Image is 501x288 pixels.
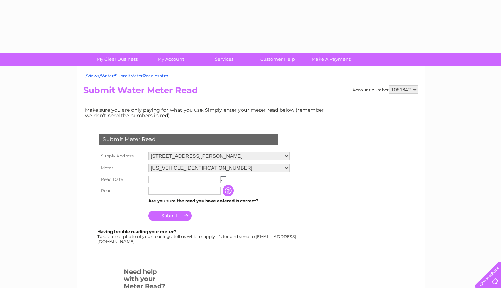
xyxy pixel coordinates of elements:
div: Take a clear photo of your readings, tell us which supply it's for and send to [EMAIL_ADDRESS][DO... [97,229,297,244]
td: Make sure you are only paying for what you use. Simply enter your meter read below (remember we d... [83,105,329,120]
th: Meter [97,162,147,174]
a: ~/Views/Water/SubmitMeterRead.cshtml [83,73,169,78]
input: Submit [148,211,192,221]
a: My Account [142,53,200,66]
b: Having trouble reading your meter? [97,229,176,234]
h2: Submit Water Meter Read [83,85,418,99]
th: Supply Address [97,150,147,162]
a: Services [195,53,253,66]
a: Customer Help [249,53,307,66]
input: Information [223,185,235,196]
img: ... [221,176,226,181]
div: Submit Meter Read [99,134,278,145]
th: Read [97,185,147,196]
a: My Clear Business [88,53,146,66]
th: Read Date [97,174,147,185]
div: Account number [352,85,418,94]
a: Make A Payment [302,53,360,66]
td: Are you sure the read you have entered is correct? [147,196,291,205]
